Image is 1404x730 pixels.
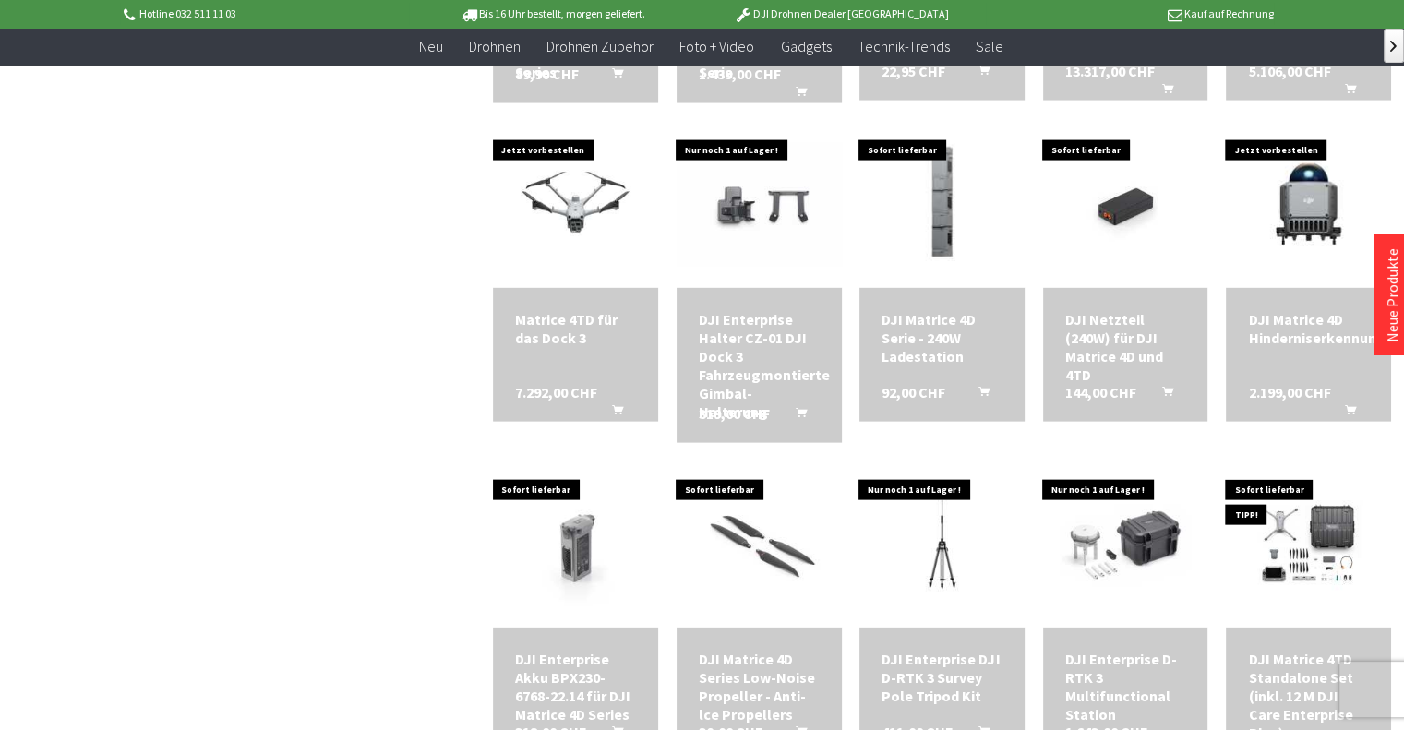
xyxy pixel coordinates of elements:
[1248,310,1369,347] a: DJI Matrice 4D Hinderniserkennungsmodul 2.199,00 CHF In den Warenkorb
[859,483,1025,606] img: DJI Enterprise DJI D-RTK 3 Survey Pole Tripod Kit
[767,28,844,66] a: Gadgets
[1043,143,1208,267] img: DJI Netzteil (240W) für DJI Matrice 4D und 4TD
[882,310,1002,365] a: DJI Matrice 4D Serie - 240W Ladestation 92,00 CHF In den Warenkorb
[857,37,949,55] span: Technik-Trends
[1390,41,1397,52] span: 
[679,37,754,55] span: Foto + Video
[1065,310,1186,384] a: DJI Netzteil (240W) für DJI Matrice 4D und 4TD 144,00 CHF In den Warenkorb
[515,383,597,401] span: 7.292,00 CHF
[515,650,636,724] div: DJI Enterprise Akku BPX230-6768-22.14 für DJI Matrice 4D Series
[699,650,820,724] a: DJI Matrice 4D Series Low-Noise Propeller - Anti-lce Propellers 30,00 CHF In den Warenkorb
[780,37,831,55] span: Gadgets
[590,65,634,89] button: In den Warenkorb
[774,404,818,428] button: In den Warenkorb
[1065,650,1186,724] div: DJI Enterprise D-RTK 3 Multifunctional Station
[1065,650,1186,724] a: DJI Enterprise D-RTK 3 Multifunctional Station 1.643,00 CHF In den Warenkorb
[1139,383,1183,407] button: In den Warenkorb
[1383,248,1401,342] a: Neue Produkte
[882,650,1002,705] a: DJI Enterprise DJI D-RTK 3 Survey Pole Tripod Kit 411,00 CHF In den Warenkorb
[515,310,636,347] div: Matrice 4TD für das Dock 3
[986,3,1274,25] p: Kauf auf Rechnung
[493,143,658,267] img: Matrice 4TD für das Dock 3
[677,143,842,267] img: DJI Enterprise Halter CZ-01 DJI Dock 3 Fahrzeugmontierte Gimbal-Halterung
[699,404,770,423] span: 319,00 CHF
[962,28,1015,66] a: Sale
[677,483,842,606] img: DJI Matrice 4D Series Low-Noise Propeller - Anti-lce Propellers
[882,383,945,401] span: 92,00 CHF
[699,310,820,421] a: DJI Enterprise Halter CZ-01 DJI Dock 3 Fahrzeugmontierte Gimbal-Halterung 319,00 CHF In den Waren...
[844,28,962,66] a: Technik-Trends
[1226,122,1391,287] img: DJI Matrice 4D Hinderniserkennungsmodul
[1065,310,1186,384] div: DJI Netzteil (240W) für DJI Matrice 4D und 4TD
[406,28,456,66] a: Neu
[515,310,636,347] a: Matrice 4TD für das Dock 3 7.292,00 CHF In den Warenkorb
[1065,383,1136,401] span: 144,00 CHF
[590,401,634,425] button: In den Warenkorb
[697,3,985,25] p: DJI Drohnen Dealer [GEOGRAPHIC_DATA]
[859,122,1025,287] img: DJI Matrice 4D Serie - 240W Ladestation
[1248,310,1369,347] div: DJI Matrice 4D Hinderniserkennungsmodul
[1139,80,1183,104] button: In den Warenkorb
[1043,483,1208,606] img: DJI Enterprise D-RTK 3 Multifunctional Station
[515,65,579,83] span: 89,90 CHF
[975,37,1002,55] span: Sale
[882,310,1002,365] div: DJI Matrice 4D Serie - 240W Ladestation
[1248,62,1330,80] span: 5.106,00 CHF
[534,28,666,66] a: Drohnen Zubehör
[882,650,1002,705] div: DJI Enterprise DJI D-RTK 3 Survey Pole Tripod Kit
[493,483,658,606] img: DJI Enterprise Akku BPX230-6768-22.14 für DJI Matrice 4D Series
[469,37,521,55] span: Drohnen
[699,310,820,421] div: DJI Enterprise Halter CZ-01 DJI Dock 3 Fahrzeugmontierte Gimbal-Halterung
[546,37,654,55] span: Drohnen Zubehör
[956,383,1001,407] button: In den Warenkorb
[1323,401,1367,425] button: In den Warenkorb
[699,650,820,724] div: DJI Matrice 4D Series Low-Noise Propeller - Anti-lce Propellers
[120,3,408,25] p: Hotline 032 511 11 03
[1248,383,1330,401] span: 2.199,00 CHF
[956,62,1001,86] button: In den Warenkorb
[1065,62,1155,80] span: 13.317,00 CHF
[409,3,697,25] p: Bis 16 Uhr bestellt, morgen geliefert.
[1226,485,1391,604] img: DJI Matrice 4TD Standalone Set (inkl. 12 M DJI Care Enterprise Plus)
[699,65,781,83] span: 1.439,00 CHF
[666,28,767,66] a: Foto + Video
[515,650,636,724] a: DJI Enterprise Akku BPX230-6768-22.14 für DJI Matrice 4D Series 318,00 CHF In den Warenkorb
[419,37,443,55] span: Neu
[882,62,945,80] span: 22,95 CHF
[1323,80,1367,104] button: In den Warenkorb
[456,28,534,66] a: Drohnen
[774,83,818,107] button: In den Warenkorb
